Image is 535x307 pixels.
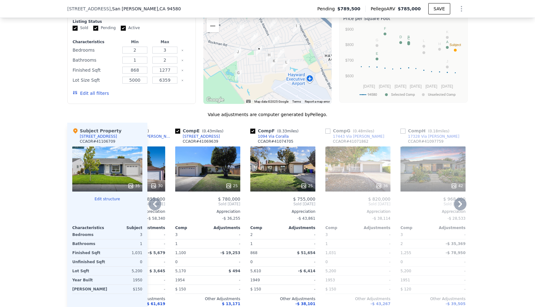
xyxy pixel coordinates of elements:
text: [DATE] [441,84,453,89]
text: Subject [450,43,461,47]
div: Finished Sqft [73,66,119,74]
span: $ 855,000 [143,197,165,202]
span: , CA 94580 [158,6,181,11]
div: Other Adjustments [175,296,240,301]
div: Bedrooms [72,230,106,239]
div: Finished Sqft [72,248,106,257]
div: - [284,276,315,284]
span: Pellego ARV [371,6,398,12]
span: Sold [DATE] [400,202,466,207]
div: 1951 [400,276,432,284]
button: Keyboard shortcuts [246,100,251,103]
span: ( miles) [425,129,452,133]
div: - [284,230,315,239]
span: $ 120 [400,287,411,291]
text: F [384,27,386,30]
div: - [434,276,466,284]
div: - [434,230,466,239]
span: 868 [250,251,257,255]
text: [DATE] [363,84,375,89]
div: Bedrooms [73,46,119,54]
div: - [359,258,390,266]
span: 0.43 [204,129,212,133]
span: $ 13,171 [222,302,240,306]
div: Appreciation [175,209,240,214]
div: - [134,276,165,284]
text: $700 [345,58,354,63]
span: -$ 36,255 [222,216,240,221]
span: 5,610 [250,269,261,273]
label: Active [121,25,140,31]
text: D [400,35,402,39]
a: Report a map error [305,100,330,103]
span: 3 [400,233,403,237]
div: 17473 Via Alamitos [271,58,278,69]
div: 17443 Via Carmen [235,70,242,80]
input: Active [121,26,126,31]
button: Clear [181,69,184,72]
input: Sold [73,26,78,31]
span: 0.18 [430,129,438,133]
div: 0 [109,258,142,266]
span: 5,200 [400,269,411,273]
a: Terms [292,100,301,103]
text: K [446,30,449,34]
text: [DATE] [425,84,437,89]
div: Year Built [72,276,106,284]
span: -$ 38,101 [295,302,315,306]
span: 5,170 [175,269,186,273]
div: Unfinished Sqft [72,258,106,266]
span: -$ 78,950 [446,251,466,255]
a: [STREET_ADDRESS] [175,134,220,139]
div: 1954 [175,276,206,284]
div: Comp [175,225,208,230]
div: - [359,267,390,275]
div: Comp H [400,128,452,134]
span: 0 [250,260,253,264]
span: , San [PERSON_NAME] [111,6,181,12]
div: Adjustments [433,225,466,230]
text: [DATE] [410,84,422,89]
div: - [359,239,390,248]
span: 0.48 [354,129,363,133]
div: Max [151,39,179,44]
div: - [434,285,466,294]
div: Comp [250,225,283,230]
div: Other Adjustments [325,296,390,301]
span: $ 150 [175,287,186,291]
span: 1,100 [175,251,186,255]
span: -$ 61,619 [145,302,165,306]
div: Comp F [250,128,301,134]
button: Clear [181,49,184,52]
div: Appreciation [250,209,315,214]
div: Other Adjustments [250,296,315,301]
div: Adjustments [208,225,240,230]
div: 17328 Via [PERSON_NAME] [408,134,459,139]
div: - [284,239,315,248]
div: 1953 [325,276,357,284]
div: 1094 Via Coralla [278,49,284,59]
div: - [359,285,390,294]
div: - [134,239,165,248]
span: Map data ©2025 Google [254,100,288,103]
div: 1 [109,239,142,248]
span: -$ 28,533 [447,216,466,221]
div: - [134,230,165,239]
div: 36 [376,183,388,189]
div: 891 Via Mariposa [270,18,277,29]
div: 16099 Channel St [237,24,244,34]
button: Edit structure [72,197,142,202]
div: 621 Hacienda Ave [293,23,300,33]
div: Lot Size Sqft [73,76,119,84]
div: 25 [301,183,313,189]
span: 0 [325,260,328,264]
div: CCAOR # 41074705 [258,139,293,144]
div: 3 [109,230,142,239]
div: 1950 [109,276,142,284]
div: 25 [226,183,238,189]
span: -$ 6,414 [298,269,315,273]
div: - [209,230,240,239]
span: 0.33 [279,129,287,133]
div: - [284,285,315,294]
div: - [209,239,240,248]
